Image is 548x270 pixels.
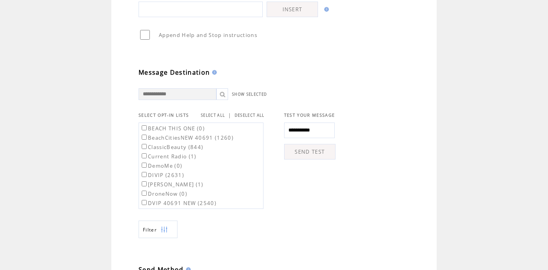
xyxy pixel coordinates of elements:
a: Filter [139,221,177,238]
label: DemoMe (0) [140,162,182,169]
a: DESELECT ALL [235,113,265,118]
span: Show filters [143,226,157,233]
img: filters.png [161,221,168,238]
a: SELECT ALL [201,113,225,118]
img: help.gif [322,7,329,12]
span: TEST YOUR MESSAGE [284,112,335,118]
input: DVIP 40691 NEW (2540) [142,200,147,205]
input: [PERSON_NAME] (1) [142,181,147,186]
a: SEND TEST [284,144,335,160]
input: DroneNow (0) [142,191,147,196]
input: DemoMe (0) [142,163,147,168]
input: Current Radio (1) [142,153,147,158]
input: BEACH THIS ONE (0) [142,125,147,130]
span: Message Destination [139,68,210,77]
span: Append Help and Stop instructions [159,32,257,39]
a: INSERT [267,2,318,17]
label: DIVIP (2631) [140,172,184,179]
label: ClassicBeauty (844) [140,144,203,151]
span: SELECT OPT-IN LISTS [139,112,189,118]
input: DIVIP (2631) [142,172,147,177]
a: SHOW SELECTED [232,92,267,97]
label: Current Radio (1) [140,153,197,160]
span: | [228,112,231,119]
input: BeachCitiesNEW 40691 (1260) [142,135,147,140]
label: DroneNow (0) [140,190,187,197]
img: help.gif [210,70,217,75]
label: BEACH THIS ONE (0) [140,125,205,132]
label: BeachCitiesNEW 40691 (1260) [140,134,234,141]
label: DVIP 40691 NEW (2540) [140,200,216,207]
input: ClassicBeauty (844) [142,144,147,149]
label: [PERSON_NAME] (1) [140,181,204,188]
